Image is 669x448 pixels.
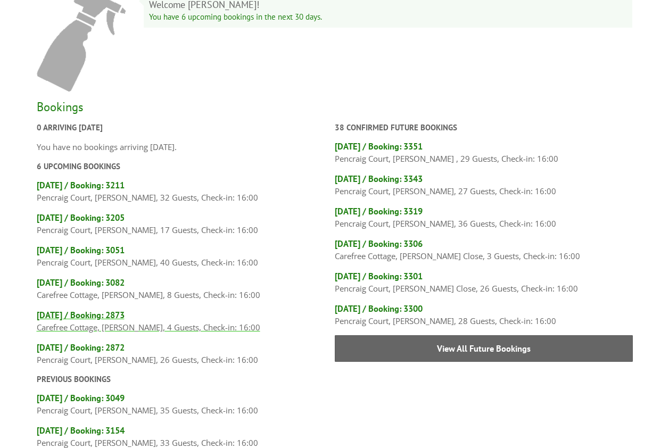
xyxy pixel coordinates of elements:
[335,122,633,132] h3: 38 Confirmed Future Bookings
[37,212,335,236] a: [DATE] / Booking: 3205 Pencraig Court, [PERSON_NAME], 17 Guests, Check-in: 16:00
[149,12,627,22] h3: You have 6 upcoming bookings in the next 30 days.
[335,314,633,327] p: Pencraig Court, [PERSON_NAME], 28 Guests, Check-in: 16:00
[37,425,335,436] h4: [DATE] / Booking: 3154
[37,223,335,236] p: Pencraig Court, [PERSON_NAME], 17 Guests, Check-in: 16:00
[37,140,335,153] p: You have no bookings arriving [DATE].
[335,205,633,230] a: [DATE] / Booking: 3319 Pencraig Court, [PERSON_NAME], 36 Guests, Check-in: 16:00
[37,392,335,404] h4: [DATE] / Booking: 3049
[335,173,633,197] a: [DATE] / Booking: 3343 Pencraig Court, [PERSON_NAME], 27 Guests, Check-in: 16:00
[335,152,633,165] p: Pencraig Court, [PERSON_NAME] , 29 Guests, Check-in: 16:00
[335,238,633,250] h4: [DATE] / Booking: 3306
[335,238,633,262] a: [DATE] / Booking: 3306 Carefree Cottage, [PERSON_NAME] Close, 3 Guests, Check-in: 16:00
[335,270,633,295] a: [DATE] / Booking: 3301 Pencraig Court, [PERSON_NAME] Close, 26 Guests, Check-in: 16:00
[37,161,335,171] h3: 6 Upcoming Bookings
[335,250,633,262] p: Carefree Cottage, [PERSON_NAME] Close, 3 Guests, Check-in: 16:00
[335,205,633,217] h4: [DATE] / Booking: 3319
[37,342,335,353] h4: [DATE] / Booking: 2872
[37,277,335,301] a: [DATE] / Booking: 3082 Carefree Cottage, [PERSON_NAME], 8 Guests, Check-in: 16:00
[335,303,633,314] h4: [DATE] / Booking: 3300
[335,173,633,185] h4: [DATE] / Booking: 3343
[37,309,335,321] h4: [DATE] / Booking: 2873
[37,404,335,417] p: Pencraig Court, [PERSON_NAME], 35 Guests, Check-in: 16:00
[37,179,335,191] h4: [DATE] / Booking: 3211
[37,321,335,334] p: Carefree Cottage, [PERSON_NAME], 4 Guests, Check-in: 16:00
[37,122,335,132] h3: 0 Arriving [DATE]
[37,256,335,269] p: Pencraig Court, [PERSON_NAME], 40 Guests, Check-in: 16:00
[335,282,633,295] p: Pencraig Court, [PERSON_NAME] Close, 26 Guests, Check-in: 16:00
[37,212,335,223] h4: [DATE] / Booking: 3205
[37,99,633,114] h2: Bookings
[37,244,335,256] h4: [DATE] / Booking: 3051
[335,185,633,197] p: Pencraig Court, [PERSON_NAME], 27 Guests, Check-in: 16:00
[335,335,633,362] a: View All Future Bookings
[37,191,335,204] p: Pencraig Court, [PERSON_NAME], 32 Guests, Check-in: 16:00
[37,288,335,301] p: Carefree Cottage, [PERSON_NAME], 8 Guests, Check-in: 16:00
[37,353,335,366] p: Pencraig Court, [PERSON_NAME], 26 Guests, Check-in: 16:00
[37,374,335,384] h3: Previous Bookings
[37,309,335,334] a: [DATE] / Booking: 2873 Carefree Cottage, [PERSON_NAME], 4 Guests, Check-in: 16:00
[37,342,335,366] a: [DATE] / Booking: 2872 Pencraig Court, [PERSON_NAME], 26 Guests, Check-in: 16:00
[335,217,633,230] p: Pencraig Court, [PERSON_NAME], 36 Guests, Check-in: 16:00
[37,244,335,269] a: [DATE] / Booking: 3051 Pencraig Court, [PERSON_NAME], 40 Guests, Check-in: 16:00
[37,179,335,204] a: [DATE] / Booking: 3211 Pencraig Court, [PERSON_NAME], 32 Guests, Check-in: 16:00
[37,392,335,417] a: [DATE] / Booking: 3049 Pencraig Court, [PERSON_NAME], 35 Guests, Check-in: 16:00
[335,140,633,152] h4: [DATE] / Booking: 3351
[335,140,633,165] a: [DATE] / Booking: 3351 Pencraig Court, [PERSON_NAME] , 29 Guests, Check-in: 16:00
[335,270,633,282] h4: [DATE] / Booking: 3301
[37,277,335,288] h4: [DATE] / Booking: 3082
[335,303,633,327] a: [DATE] / Booking: 3300 Pencraig Court, [PERSON_NAME], 28 Guests, Check-in: 16:00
